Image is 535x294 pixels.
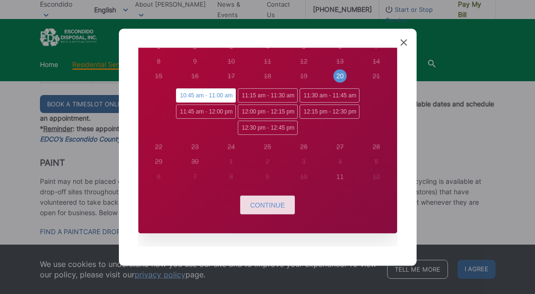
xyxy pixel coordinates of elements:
[238,121,298,135] span: 12:30 pm - 12:45 pm
[373,142,380,152] div: 28
[229,157,233,167] div: 1
[155,157,163,167] div: 29
[338,157,342,167] div: 4
[300,172,308,182] div: 10
[300,57,308,66] div: 12
[238,89,298,103] span: 11:15 am - 11:30 am
[157,172,161,182] div: 6
[266,172,270,182] div: 9
[238,105,298,119] span: 12:00 pm - 12:15 pm
[300,71,308,81] div: 19
[336,57,344,66] div: 13
[176,105,236,119] span: 11:45 am - 12:00 pm
[264,57,272,66] div: 11
[155,71,163,81] div: 15
[373,172,380,182] div: 12
[373,57,380,66] div: 14
[264,71,272,81] div: 18
[302,157,306,167] div: 3
[229,172,233,182] div: 8
[193,172,197,182] div: 7
[157,57,161,66] div: 8
[191,157,199,167] div: 30
[264,142,272,152] div: 25
[227,71,235,81] div: 17
[191,142,199,152] div: 23
[250,201,285,209] span: Continue
[227,142,235,152] div: 24
[300,142,308,152] div: 26
[191,71,199,81] div: 16
[300,105,360,119] span: 12:15 pm - 12:30 pm
[336,71,344,81] div: 20
[374,157,378,167] div: 5
[336,142,344,152] div: 27
[373,71,380,81] div: 21
[336,172,344,182] div: 11
[155,142,163,152] div: 22
[176,89,236,103] span: 10:45 am - 11:00 am
[300,89,360,103] span: 11:30 am - 11:45 am
[266,157,270,167] div: 2
[193,57,197,66] div: 9
[240,195,295,214] button: Continue
[227,57,235,66] div: 10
